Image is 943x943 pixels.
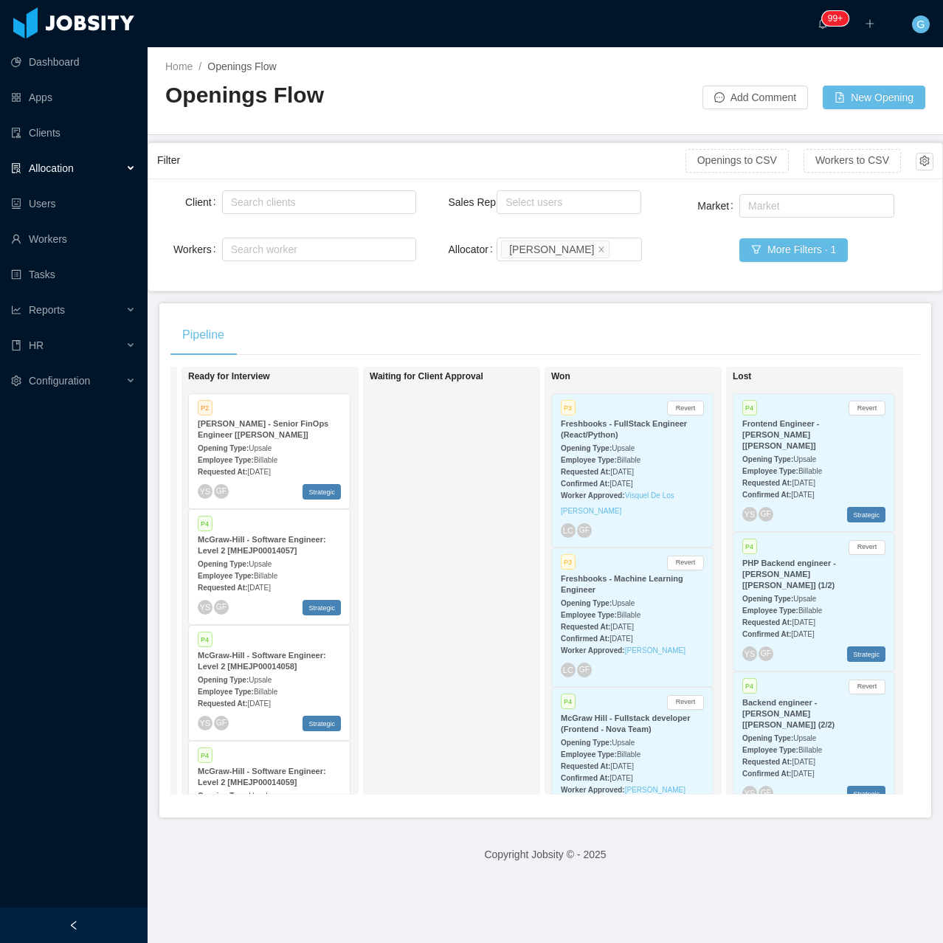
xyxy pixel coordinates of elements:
strong: Opening Type: [561,739,612,747]
span: Upsale [249,560,272,568]
span: [DATE] [791,630,814,638]
i: icon: plus [865,18,875,29]
button: Revert [667,556,704,570]
span: [DATE] [610,762,633,770]
span: Billable [798,746,822,754]
strong: Employee Type: [198,688,254,696]
strong: Requested At: [561,762,610,770]
span: P4 [742,678,757,694]
span: GF [761,649,771,657]
span: Openings Flow [207,61,276,72]
label: Market [697,200,739,212]
strong: Confirmed At: [561,480,609,488]
span: Strategic [847,646,885,662]
span: [DATE] [792,758,815,766]
a: Home [165,61,193,72]
input: Workers [227,241,235,258]
strong: Requested At: [561,468,610,476]
i: icon: line-chart [11,305,21,315]
h1: Lost [733,371,939,382]
h2: Openings Flow [165,80,545,111]
button: icon: filterMore Filters · 1 [739,238,848,262]
strong: Opening Type: [742,734,793,742]
span: P4 [198,632,213,647]
i: icon: book [11,340,21,350]
span: [DATE] [247,584,270,592]
span: P3 [561,400,576,415]
strong: Requested At: [198,700,247,708]
strong: Opening Type: [561,444,612,452]
label: Client [185,196,222,208]
input: Sales Rep [501,193,509,211]
a: icon: userWorkers [11,224,136,254]
strong: Confirmed At: [561,774,609,782]
i: icon: solution [11,163,21,173]
span: GF [579,666,590,674]
div: Pipeline [170,314,236,356]
span: GF [761,511,771,519]
label: Allocator [448,243,498,255]
strong: Employee Type: [742,467,798,475]
span: YS [745,649,755,658]
i: icon: bell [818,18,828,29]
span: G [917,15,925,33]
span: [DATE] [791,770,814,778]
strong: Employee Type: [198,572,254,580]
span: YS [200,487,210,496]
span: Upsale [612,444,635,452]
strong: Worker Approved: [561,786,625,794]
input: Client [227,193,235,211]
span: Upsale [793,595,816,603]
span: Strategic [847,786,885,801]
strong: Confirmed At: [742,630,791,638]
span: Upsale [249,792,272,800]
a: [PERSON_NAME] [625,646,685,654]
span: [DATE] [247,468,270,476]
h1: Ready for Interview [188,371,395,382]
strong: McGraw Hill - Fullstack developer (Frontend - Nova Team) [561,714,690,733]
strong: Worker Approved: [561,646,625,654]
span: GF [216,603,227,611]
div: Select users [505,195,625,210]
button: Revert [849,540,885,555]
span: P4 [198,747,213,763]
li: Guido Fernandez [501,241,609,258]
span: [DATE] [247,700,270,708]
strong: McGraw-Hill - Software Engineer: Level 2 [MHEJP00014059] [198,767,326,787]
strong: Requested At: [742,618,792,626]
span: HR [29,339,44,351]
strong: Opening Type: [742,595,793,603]
span: Strategic [303,716,341,731]
strong: [PERSON_NAME] - Senior FinOps Engineer [[PERSON_NAME]] [198,419,328,439]
a: icon: appstoreApps [11,83,136,112]
strong: Opening Type: [742,455,793,463]
span: Allocation [29,162,74,174]
h1: Won [551,371,758,382]
button: icon: setting [916,153,933,170]
span: [DATE] [609,480,632,488]
strong: Opening Type: [198,444,249,452]
span: P4 [742,539,757,554]
span: Configuration [29,375,90,387]
span: P3 [561,554,576,570]
button: Revert [667,695,704,710]
span: LC [563,526,574,536]
label: Sales Rep [448,196,505,208]
span: P4 [198,516,213,531]
span: / [198,61,201,72]
span: YS [745,789,755,798]
button: Revert [849,680,885,694]
strong: Employee Type: [198,456,254,464]
strong: Frontend Engineer - [PERSON_NAME] [[PERSON_NAME]] [742,419,820,450]
i: icon: setting [11,376,21,386]
span: Upsale [612,739,635,747]
span: Strategic [303,600,341,615]
label: Workers [173,243,222,255]
strong: Employee Type: [742,746,798,754]
span: Billable [254,572,277,580]
div: [PERSON_NAME] [509,241,594,258]
button: Revert [667,401,704,415]
strong: Confirmed At: [742,491,791,499]
span: GF [761,789,771,797]
span: GF [216,719,227,727]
